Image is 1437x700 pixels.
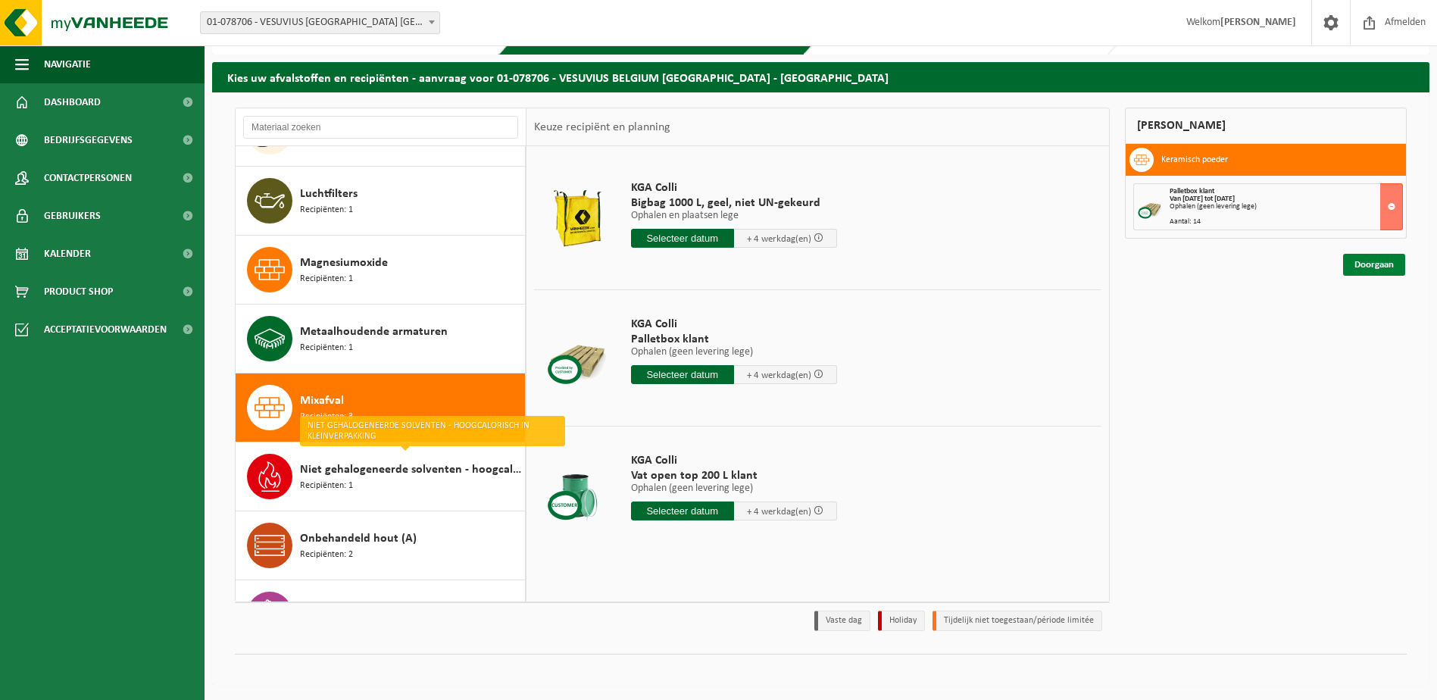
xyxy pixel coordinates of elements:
[631,502,734,520] input: Selecteer datum
[747,370,811,380] span: + 4 werkdag(en)
[44,121,133,159] span: Bedrijfsgegevens
[44,45,91,83] span: Navigatie
[44,311,167,348] span: Acceptatievoorwaarden
[300,479,353,493] span: Recipiënten: 1
[878,611,925,631] li: Holiday
[44,83,101,121] span: Dashboard
[932,611,1102,631] li: Tijdelijk niet toegestaan/période limitée
[631,483,837,494] p: Ophalen (geen levering lege)
[1170,203,1402,211] div: Ophalen (geen levering lege)
[236,305,526,373] button: Metaalhoudende armaturen Recipiënten: 1
[631,332,837,347] span: Palletbox klant
[1220,17,1296,28] strong: [PERSON_NAME]
[236,442,526,511] button: Niet gehalogeneerde solventen - hoogcalorisch in kleinverpakking Recipiënten: 1
[212,62,1429,92] h2: Kies uw afvalstoffen en recipiënten - aanvraag voor 01-078706 - VESUVIUS BELGIUM [GEOGRAPHIC_DATA...
[44,197,101,235] span: Gebruikers
[1170,195,1235,203] strong: Van [DATE] tot [DATE]
[236,236,526,305] button: Magnesiumoxide Recipiënten: 1
[526,108,678,146] div: Keuze recipiënt en planning
[631,453,837,468] span: KGA Colli
[747,507,811,517] span: + 4 werkdag(en)
[631,317,837,332] span: KGA Colli
[1170,187,1214,195] span: Palletbox klant
[1161,148,1228,172] h3: Keramisch poeder
[201,12,439,33] span: 01-078706 - VESUVIUS BELGIUM NV - OOSTENDE
[200,11,440,34] span: 01-078706 - VESUVIUS BELGIUM NV - OOSTENDE
[236,511,526,580] button: Onbehandeld hout (A) Recipiënten: 2
[300,548,353,562] span: Recipiënten: 2
[300,410,353,424] span: Recipiënten: 3
[236,373,526,442] button: Mixafval Recipiënten: 3
[814,611,870,631] li: Vaste dag
[631,229,734,248] input: Selecteer datum
[1343,254,1405,276] a: Doorgaan
[243,116,518,139] input: Materiaal zoeken
[631,365,734,384] input: Selecteer datum
[300,392,344,410] span: Mixafval
[631,211,837,221] p: Ophalen en plaatsen lege
[631,180,837,195] span: KGA Colli
[300,530,417,548] span: Onbehandeld hout (A)
[631,195,837,211] span: Bigbag 1000 L, geel, niet UN-gekeurd
[44,235,91,273] span: Kalender
[300,341,353,355] span: Recipiënten: 1
[300,203,353,217] span: Recipiënten: 1
[236,167,526,236] button: Luchtfilters Recipiënten: 1
[631,347,837,358] p: Ophalen (geen levering lege)
[300,185,358,203] span: Luchtfilters
[236,580,526,649] button: Opruimafval, verontreinigd met olie
[300,461,521,479] span: Niet gehalogeneerde solventen - hoogcalorisch in kleinverpakking
[300,272,353,286] span: Recipiënten: 1
[44,273,113,311] span: Product Shop
[300,323,448,341] span: Metaalhoudende armaturen
[300,254,388,272] span: Magnesiumoxide
[300,598,487,617] span: Opruimafval, verontreinigd met olie
[1125,108,1407,144] div: [PERSON_NAME]
[631,468,837,483] span: Vat open top 200 L klant
[1170,218,1402,226] div: Aantal: 14
[747,234,811,244] span: + 4 werkdag(en)
[44,159,132,197] span: Contactpersonen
